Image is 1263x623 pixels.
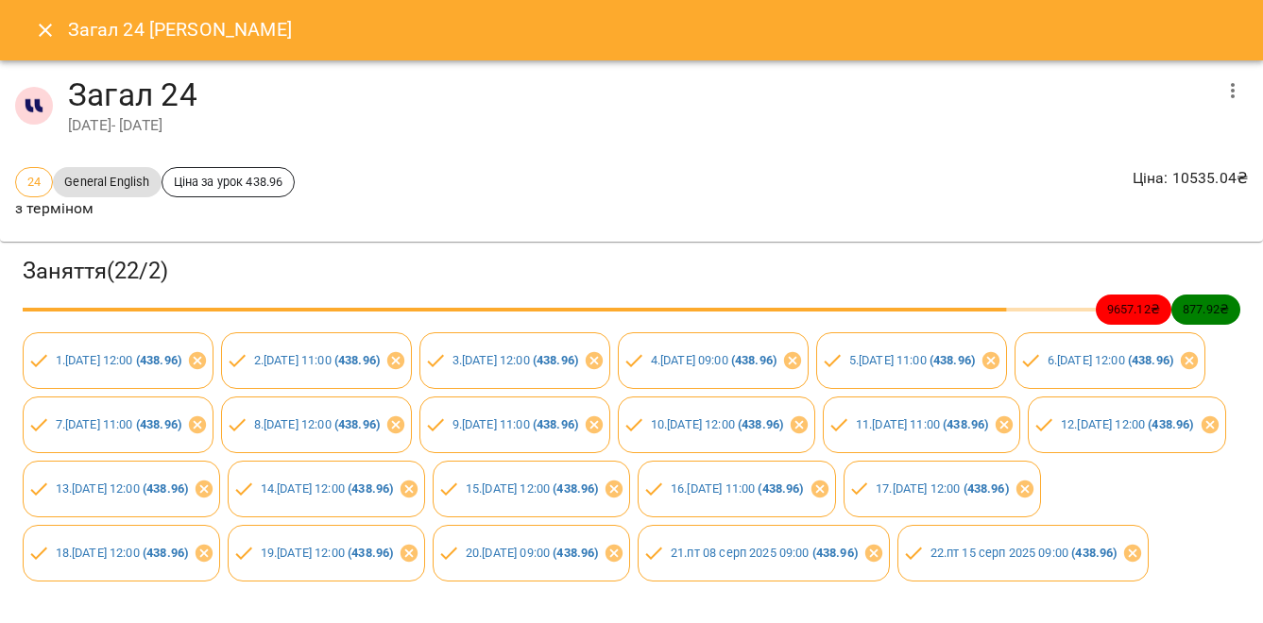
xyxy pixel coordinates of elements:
[334,353,380,367] b: ( 438.96 )
[56,481,189,496] a: 13.[DATE] 12:00 (438.96)
[15,197,295,220] p: з терміном
[23,525,220,581] div: 18.[DATE] 12:00 (438.96)
[136,417,181,431] b: ( 438.96 )
[618,332,809,389] div: 4.[DATE] 09:00 (438.96)
[618,396,815,453] div: 10.[DATE] 12:00 (438.96)
[452,417,578,431] a: 9.[DATE] 11:00 (438.96)
[68,15,292,44] h6: Загал 24 [PERSON_NAME]
[553,481,598,496] b: ( 438.96 )
[1048,353,1173,367] a: 6.[DATE] 12:00 (438.96)
[143,546,188,560] b: ( 438.96 )
[897,525,1149,581] div: 22.пт 15 серп 2025 09:00 (438.96)
[812,546,858,560] b: ( 438.96 )
[56,417,181,431] a: 7.[DATE] 11:00 (438.96)
[23,257,1240,286] h3: Заняття ( 22 / 2 )
[651,353,777,367] a: 4.[DATE] 09:00 (438.96)
[16,173,52,191] span: 24
[1061,417,1194,431] a: 12.[DATE] 12:00 (438.96)
[23,461,220,517] div: 13.[DATE] 12:00 (438.96)
[533,417,578,431] b: ( 438.96 )
[348,546,393,560] b: ( 438.96 )
[15,87,53,125] img: 1255ca683a57242d3abe33992970777d.jpg
[738,417,783,431] b: ( 438.96 )
[419,332,610,389] div: 3.[DATE] 12:00 (438.96)
[533,353,578,367] b: ( 438.96 )
[651,417,784,431] a: 10.[DATE] 12:00 (438.96)
[68,76,1210,114] h4: Загал 24
[466,546,599,560] a: 20.[DATE] 09:00 (438.96)
[731,353,777,367] b: ( 438.96 )
[823,396,1020,453] div: 11.[DATE] 11:00 (438.96)
[334,417,380,431] b: ( 438.96 )
[228,461,425,517] div: 14.[DATE] 12:00 (438.96)
[1128,353,1173,367] b: ( 438.96 )
[930,546,1118,560] a: 22.пт 15 серп 2025 09:00 (438.96)
[433,461,630,517] div: 15.[DATE] 12:00 (438.96)
[466,481,599,496] a: 15.[DATE] 12:00 (438.96)
[930,353,975,367] b: ( 438.96 )
[23,396,213,453] div: 7.[DATE] 11:00 (438.96)
[136,353,181,367] b: ( 438.96 )
[816,332,1007,389] div: 5.[DATE] 11:00 (438.96)
[433,525,630,581] div: 20.[DATE] 09:00 (438.96)
[23,8,68,53] button: Close
[553,546,598,560] b: ( 438.96 )
[56,546,189,560] a: 18.[DATE] 12:00 (438.96)
[856,417,989,431] a: 11.[DATE] 11:00 (438.96)
[143,481,188,496] b: ( 438.96 )
[261,481,394,496] a: 14.[DATE] 12:00 (438.96)
[261,546,394,560] a: 19.[DATE] 12:00 (438.96)
[162,173,295,191] span: Ціна за урок 438.96
[964,481,1009,496] b: ( 438.96 )
[1096,300,1171,318] span: 9657.12 ₴
[758,481,803,496] b: ( 438.96 )
[671,481,804,496] a: 16.[DATE] 11:00 (438.96)
[1171,300,1240,318] span: 877.92 ₴
[221,396,412,453] div: 8.[DATE] 12:00 (438.96)
[23,332,213,389] div: 1.[DATE] 12:00 (438.96)
[849,353,975,367] a: 5.[DATE] 11:00 (438.96)
[221,332,412,389] div: 2.[DATE] 11:00 (438.96)
[53,173,161,191] span: General English
[419,396,610,453] div: 9.[DATE] 11:00 (438.96)
[943,417,988,431] b: ( 438.96 )
[638,525,889,581] div: 21.пт 08 серп 2025 09:00 (438.96)
[68,114,1210,137] div: [DATE] - [DATE]
[228,525,425,581] div: 19.[DATE] 12:00 (438.96)
[56,353,181,367] a: 1.[DATE] 12:00 (438.96)
[254,353,380,367] a: 2.[DATE] 11:00 (438.96)
[671,546,858,560] a: 21.пт 08 серп 2025 09:00 (438.96)
[1148,417,1193,431] b: ( 438.96 )
[1071,546,1117,560] b: ( 438.96 )
[452,353,578,367] a: 3.[DATE] 12:00 (438.96)
[844,461,1041,517] div: 17.[DATE] 12:00 (438.96)
[876,481,1009,496] a: 17.[DATE] 12:00 (438.96)
[1133,167,1248,190] p: Ціна : 10535.04 ₴
[348,481,393,496] b: ( 438.96 )
[1015,332,1205,389] div: 6.[DATE] 12:00 (438.96)
[638,461,835,517] div: 16.[DATE] 11:00 (438.96)
[1028,396,1225,453] div: 12.[DATE] 12:00 (438.96)
[254,417,380,431] a: 8.[DATE] 12:00 (438.96)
